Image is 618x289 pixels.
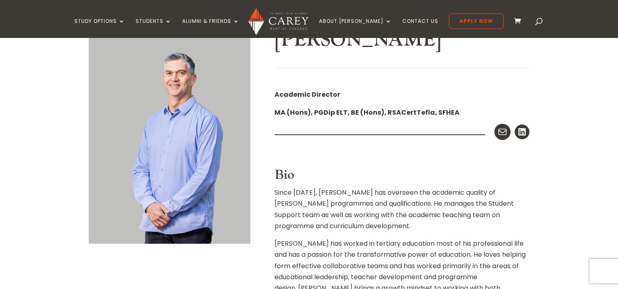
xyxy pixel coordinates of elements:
img: Rob-Ayres_600x800-1 [89,28,250,244]
a: Alumni & Friends [182,18,239,38]
p: Since [DATE], [PERSON_NAME] has overseen the academic quality of [PERSON_NAME] programmes and qua... [274,187,529,238]
h3: Bio [274,167,529,187]
strong: MA (Hons), PGDip ELT, BE (Hons), RSACertTefla, SFHEA [274,108,460,117]
a: Study Options [74,18,125,38]
a: Students [136,18,172,38]
strong: Academic Director [274,90,340,99]
a: Apply Now [449,13,504,29]
img: Carey Baptist College [248,8,308,35]
h2: [PERSON_NAME] [274,28,529,56]
a: Contact Us [402,18,438,38]
a: About [PERSON_NAME] [319,18,392,38]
